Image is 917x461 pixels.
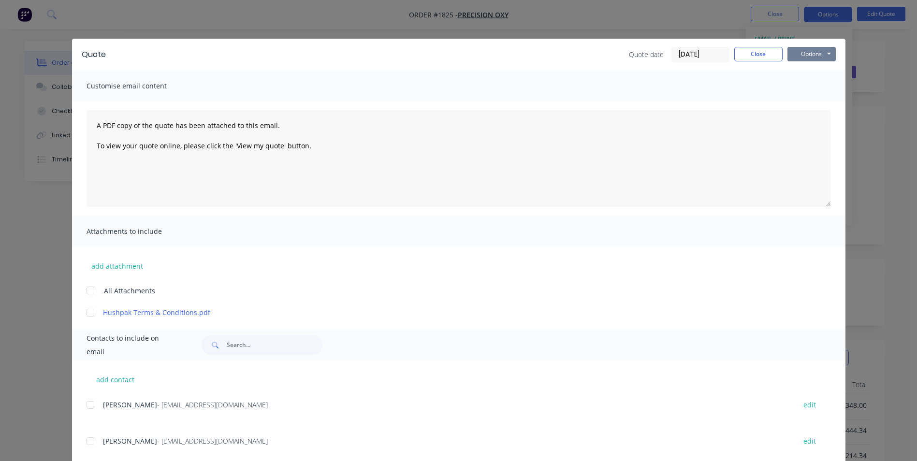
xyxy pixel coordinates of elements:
[798,434,822,447] button: edit
[103,307,786,317] a: Hushpak Terms & Conditions.pdf
[103,436,157,446] span: [PERSON_NAME]
[227,335,322,355] input: Search...
[629,49,664,59] span: Quote date
[787,47,836,61] button: Options
[87,225,193,238] span: Attachments to include
[87,372,145,387] button: add contact
[104,286,155,296] span: All Attachments
[734,47,783,61] button: Close
[87,79,193,93] span: Customise email content
[87,259,148,273] button: add attachment
[157,436,268,446] span: - [EMAIL_ADDRESS][DOMAIN_NAME]
[798,398,822,411] button: edit
[87,331,178,359] span: Contacts to include on email
[82,49,106,60] div: Quote
[157,400,268,409] span: - [EMAIL_ADDRESS][DOMAIN_NAME]
[87,110,831,207] textarea: A PDF copy of the quote has been attached to this email. To view your quote online, please click ...
[103,400,157,409] span: [PERSON_NAME]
